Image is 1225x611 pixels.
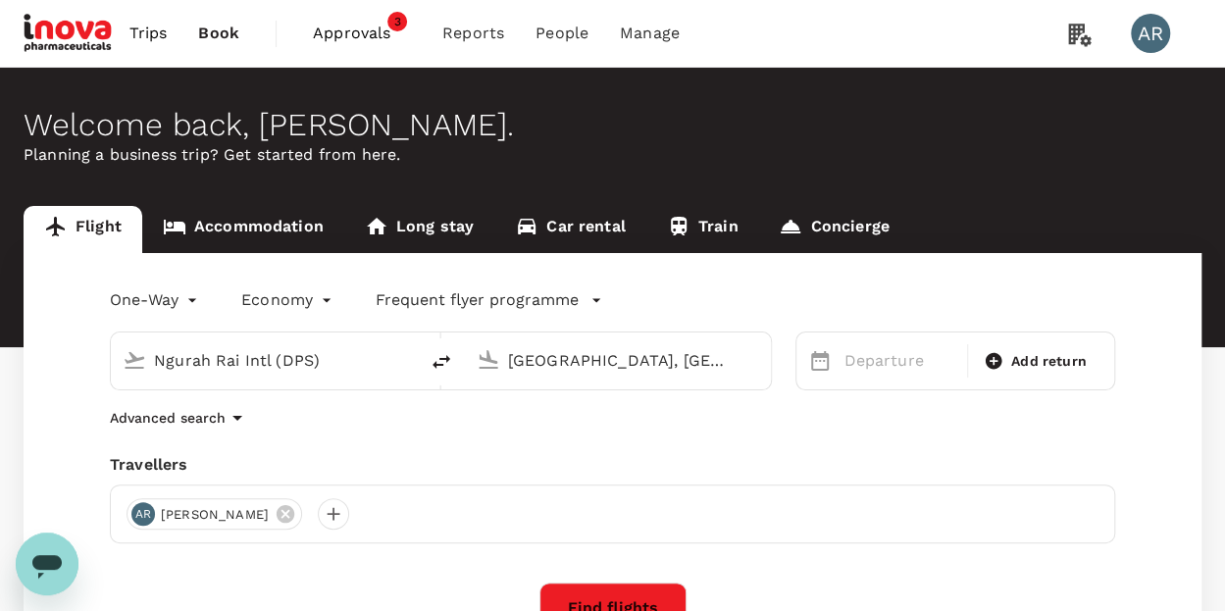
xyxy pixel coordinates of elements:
iframe: Button to launch messaging window [16,533,78,595]
a: Train [646,206,759,253]
button: Open [404,358,408,362]
span: 3 [387,12,407,31]
span: Manage [620,22,680,45]
a: Flight [24,206,142,253]
a: Car rental [494,206,646,253]
span: People [536,22,588,45]
span: [PERSON_NAME] [149,505,281,525]
span: Reports [442,22,504,45]
p: Frequent flyer programme [376,288,579,312]
div: Travellers [110,453,1115,477]
div: Welcome back , [PERSON_NAME] . [24,107,1201,143]
input: Depart from [154,345,377,376]
span: Approvals [313,22,411,45]
button: Open [757,358,761,362]
div: AR [131,502,155,526]
span: Trips [129,22,168,45]
p: Planning a business trip? Get started from here. [24,143,1201,167]
span: Add return [1011,351,1087,372]
span: Book [198,22,239,45]
div: AR [1131,14,1170,53]
div: One-Way [110,284,202,316]
button: Frequent flyer programme [376,288,602,312]
a: Concierge [758,206,909,253]
div: Economy [241,284,336,316]
p: Departure [843,349,954,373]
button: delete [418,338,465,385]
p: Advanced search [110,408,226,428]
button: Advanced search [110,406,249,430]
a: Accommodation [142,206,344,253]
a: Long stay [344,206,494,253]
div: AR[PERSON_NAME] [127,498,302,530]
img: iNova Pharmaceuticals [24,12,114,55]
input: Going to [508,345,731,376]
